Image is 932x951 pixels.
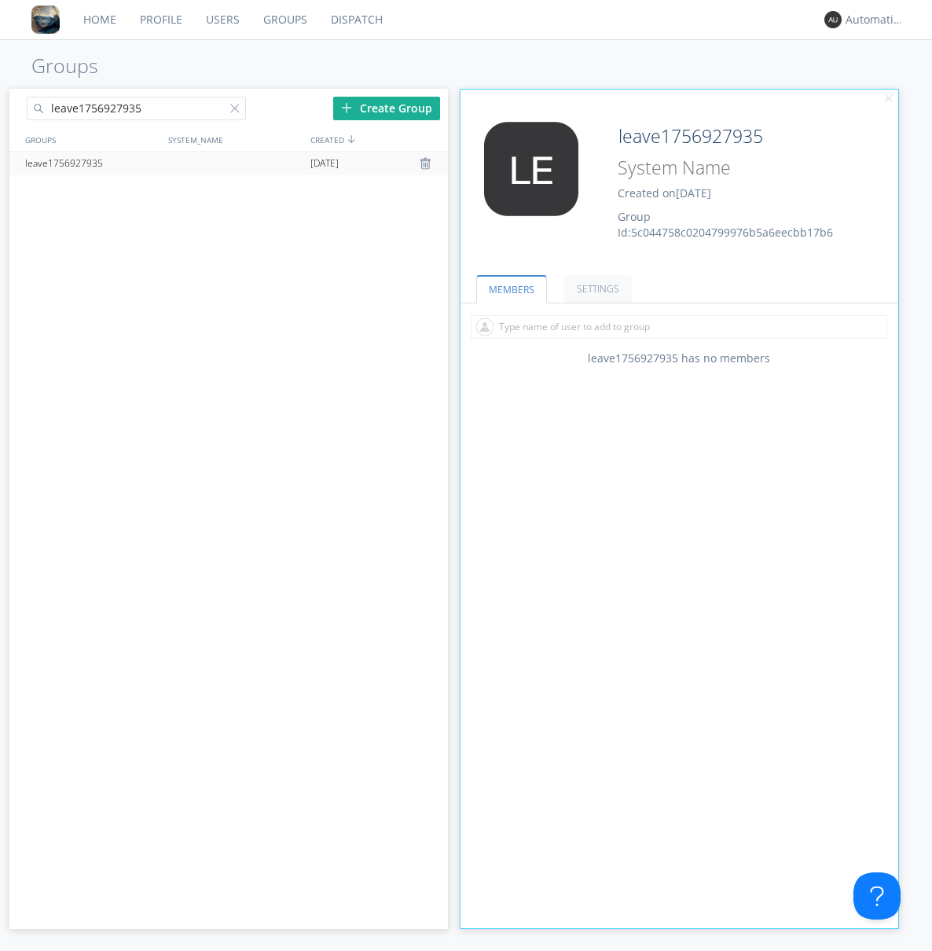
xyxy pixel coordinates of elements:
a: leave1756927935[DATE] [9,152,448,175]
span: Group Id: 5c044758c0204799976b5a6eecbb17b6 [618,209,833,240]
div: SYSTEM_NAME [164,128,306,151]
span: [DATE] [676,185,711,200]
img: plus.svg [341,102,352,113]
div: CREATED [306,128,449,151]
div: Create Group [333,97,440,120]
h1: Groups [31,55,932,77]
a: SETTINGS [564,275,632,303]
div: GROUPS [21,128,160,151]
span: Created on [618,185,711,200]
input: System Name [612,154,821,182]
span: [DATE] [310,152,339,175]
div: Automation+0004 [846,12,904,28]
div: leave1756927935 [21,152,163,175]
iframe: Toggle Customer Support [853,872,901,920]
input: Group Name [612,122,821,151]
img: cancel.svg [883,94,894,105]
img: 373638.png [472,122,590,216]
a: MEMBERS [476,275,547,303]
input: Search groups [27,97,246,120]
img: 373638.png [824,11,842,28]
input: Type name of user to add to group [471,315,887,339]
div: leave1756927935 has no members [460,351,899,366]
img: 8ff700cf5bab4eb8a436322861af2272 [31,6,60,34]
